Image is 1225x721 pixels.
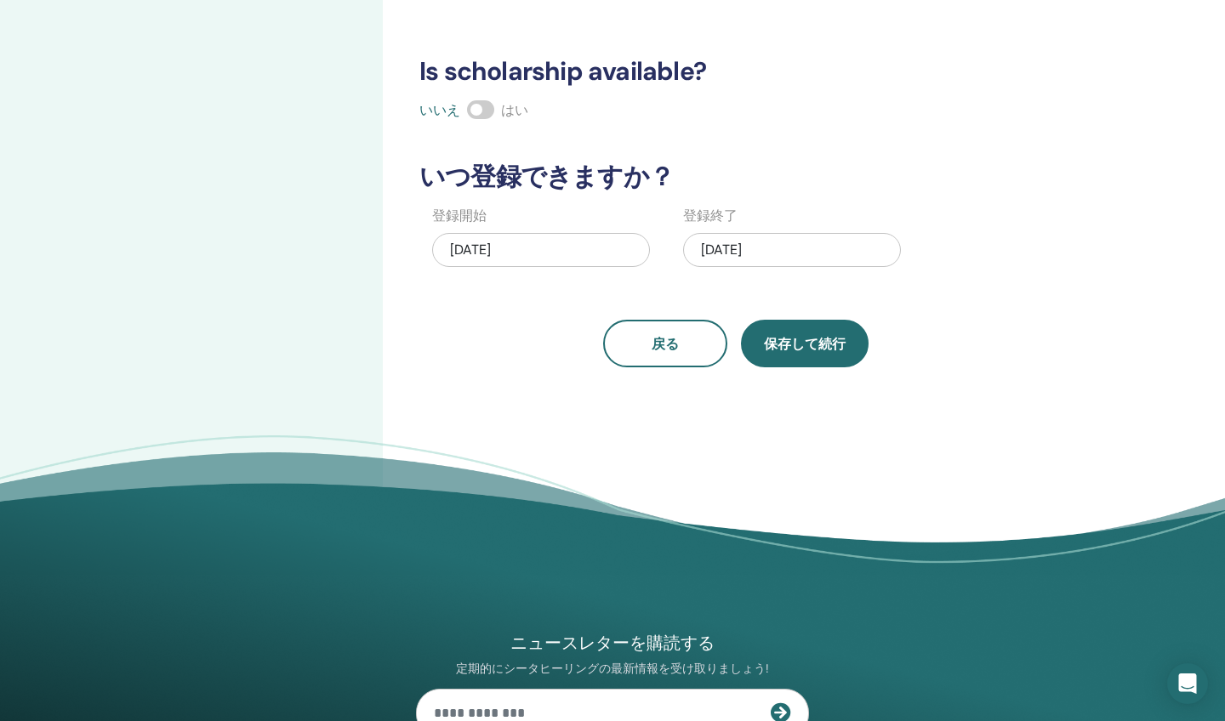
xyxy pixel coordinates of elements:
label: 登録終了 [683,206,738,226]
div: Open Intercom Messenger [1167,663,1208,704]
div: [DATE] [432,233,650,267]
p: 定期的にシータヒーリングの最新情報を受け取りましょう! [416,661,809,677]
div: [DATE] [683,233,901,267]
h3: Is scholarship available? [409,56,1063,87]
span: はい [501,101,528,119]
h3: いつ登録できますか？ [409,162,1063,192]
button: 戻る [603,320,727,367]
label: 登録開始 [432,206,487,226]
h4: ニュースレターを購読する [416,632,809,655]
span: 保存して続行 [764,335,846,353]
button: 保存して続行 [741,320,869,367]
span: 戻る [652,335,679,353]
span: いいえ [419,101,460,119]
